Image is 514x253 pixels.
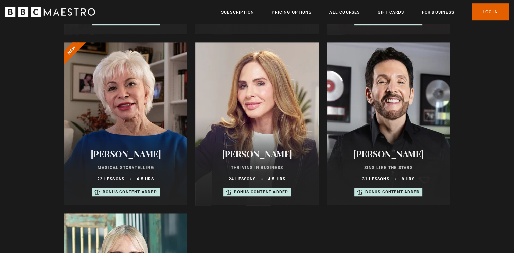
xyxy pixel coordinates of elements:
a: [PERSON_NAME] Sing Like the Stars 31 lessons 8 hrs Bonus content added [327,42,450,205]
a: [PERSON_NAME] Thriving in Business 24 lessons 4.5 hrs Bonus content added [195,42,319,205]
p: Bonus content added [365,189,420,195]
a: Subscription [221,9,254,16]
a: Log In [472,3,509,20]
a: Gift Cards [377,9,404,16]
p: Bonus content added [103,189,157,195]
p: Sing Like the Stars [335,164,442,171]
h2: [PERSON_NAME] [335,149,442,159]
h2: [PERSON_NAME] [203,149,311,159]
p: Thriving in Business [203,164,311,171]
a: Pricing Options [272,9,312,16]
p: Magical Storytelling [72,164,179,171]
p: 8 hrs [402,176,415,182]
p: 24 lessons [229,176,256,182]
h2: [PERSON_NAME] [72,149,179,159]
svg: BBC Maestro [5,7,95,17]
a: [PERSON_NAME] Magical Storytelling 22 lessons 4.5 hrs Bonus content added New [64,42,188,205]
p: 4.5 hrs [268,176,285,182]
p: 22 lessons [97,176,124,182]
p: 31 lessons [362,176,389,182]
a: For business [422,9,454,16]
p: Bonus content added [234,189,288,195]
nav: Primary [221,3,509,20]
a: All Courses [329,9,360,16]
p: 4.5 hrs [137,176,154,182]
